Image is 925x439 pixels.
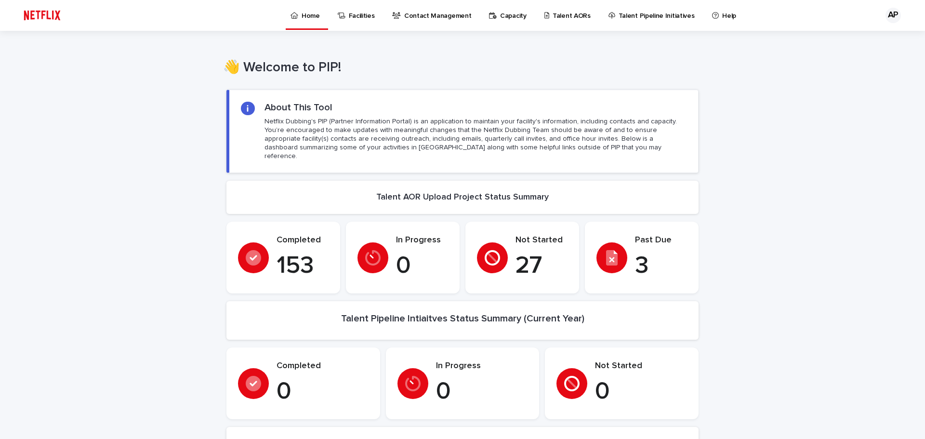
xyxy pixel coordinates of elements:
[277,252,329,280] p: 153
[19,6,65,25] img: ifQbXi3ZQGMSEF7WDB7W
[885,8,901,23] div: AP
[515,235,568,246] p: Not Started
[264,117,687,161] p: Netflix Dubbing's PIP (Partner Information Portal) is an application to maintain your facility's ...
[277,377,369,406] p: 0
[277,235,329,246] p: Completed
[223,60,695,76] h1: 👋 Welcome to PIP!
[277,361,369,372] p: Completed
[515,252,568,280] p: 27
[595,377,687,406] p: 0
[595,361,687,372] p: Not Started
[635,252,687,280] p: 3
[396,235,448,246] p: In Progress
[264,102,332,113] h2: About This Tool
[341,313,584,324] h2: Talent Pipeline Intiaitves Status Summary (Current Year)
[396,252,448,280] p: 0
[436,361,528,372] p: In Progress
[436,377,528,406] p: 0
[376,192,549,203] h2: Talent AOR Upload Project Status Summary
[635,235,687,246] p: Past Due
